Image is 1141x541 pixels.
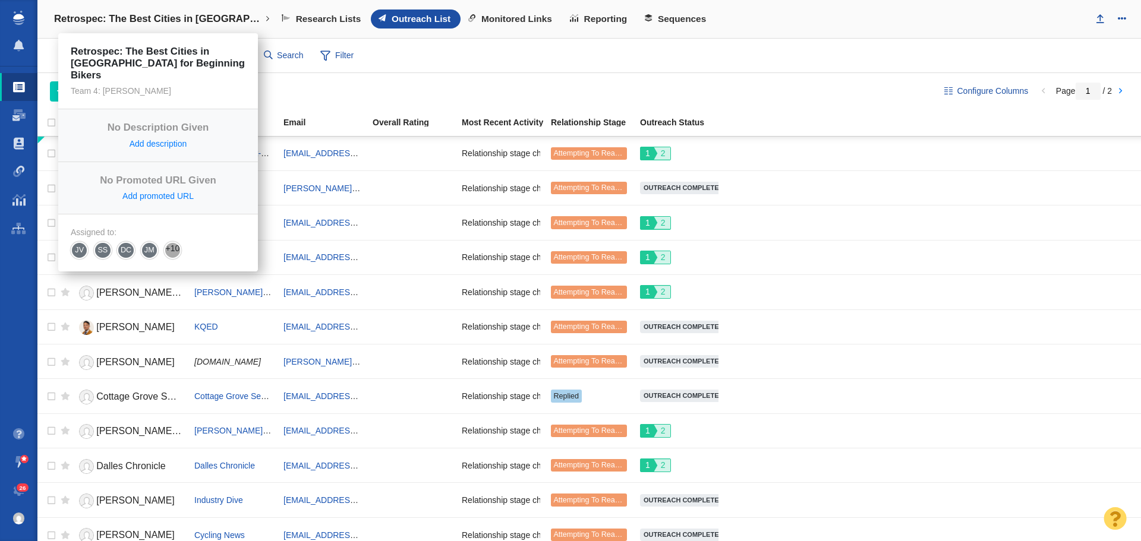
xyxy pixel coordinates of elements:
[371,10,461,29] a: Outreach List
[113,239,138,262] span: DC
[283,530,424,540] a: [EMAIL_ADDRESS][DOMAIN_NAME]
[584,14,628,24] span: Reporting
[462,356,699,367] span: Relationship stage changed to: Attempting To Reach, 2 Attempts
[553,461,644,469] span: Attempting To Reach (1 try)
[194,426,312,435] a: [PERSON_NAME] Coastal Pilot
[71,86,245,96] div: Team 4: [PERSON_NAME]
[546,448,635,483] td: Attempting To Reach (1 try)
[68,239,92,262] span: JV
[130,139,187,148] a: Add description
[658,14,706,24] span: Sequences
[75,491,184,511] a: [PERSON_NAME]
[546,379,635,413] td: Replied
[553,253,644,261] span: Attempting To Reach (1 try)
[637,10,716,29] a: Sequences
[1056,86,1112,96] span: Page / 2
[137,239,162,262] span: JM
[194,391,281,401] a: Cottage Grove Sentinel
[274,10,371,29] a: Research Lists
[194,461,255,470] a: Dalles Chronicle
[546,483,635,517] td: Attempting To Reach (2 tries)
[553,219,644,227] span: Attempting To Reach (1 try)
[957,85,1028,97] span: Configure Columns
[553,496,650,504] span: Attempting To Reach (2 tries)
[551,118,639,126] div: Relationship Stage
[553,149,644,157] span: Attempting To Reach (1 try)
[283,357,562,366] a: [PERSON_NAME][EMAIL_ADDRESS][PERSON_NAME][DOMAIN_NAME]
[283,391,424,401] a: [EMAIL_ADDRESS][DOMAIN_NAME]
[75,283,184,303] a: [PERSON_NAME] Beach Gazette
[546,137,635,171] td: Attempting To Reach (1 try)
[71,227,245,238] div: Assigned to:
[461,10,562,29] a: Monitored Links
[96,357,175,367] span: [PERSON_NAME]
[462,118,550,126] div: Most Recent Activity
[194,287,320,297] a: [PERSON_NAME] Beach Gazette
[546,240,635,274] td: Attempting To Reach (1 try)
[96,391,195,401] span: Cottage Grove Sentinel
[546,170,635,205] td: Attempting To Reach (2 tries)
[194,495,243,505] a: Industry Dive
[194,530,245,540] a: Cycling News
[50,42,144,69] div: Websites
[373,118,461,126] div: Overall Rating
[462,287,695,298] span: Relationship stage changed to: Attempting To Reach, 1 Attempt
[562,10,637,29] a: Reporting
[13,11,24,25] img: buzzstream_logo_iconsimple.png
[96,495,175,505] span: [PERSON_NAME]
[50,81,128,102] button: Add People
[283,218,424,227] a: [EMAIL_ADDRESS][DOMAIN_NAME]
[546,413,635,448] td: Attempting To Reach (1 try)
[640,118,728,126] div: Outreach Status
[313,45,361,67] span: Filter
[462,252,695,262] span: Relationship stage changed to: Attempting To Reach, 1 Attempt
[283,184,493,193] a: [PERSON_NAME][EMAIL_ADDRESS][DOMAIN_NAME]
[96,530,175,540] span: [PERSON_NAME]
[462,148,695,159] span: Relationship stage changed to: Attempting To Reach, 1 Attempt
[17,483,29,492] span: 26
[164,242,181,259] span: +10
[75,456,184,477] a: Dalles Chronicle
[75,387,184,407] a: Cottage Grove Sentinel
[553,322,650,331] span: Attempting To Reach (2 tries)
[96,461,166,471] span: Dalles Chronicle
[283,287,424,297] a: [EMAIL_ADDRESS][DOMAIN_NAME]
[71,175,245,186] h4: No Promoted URL Given
[13,512,25,524] img: 6a5e3945ebbb48ba90f02ffc6c7ec16f
[96,287,240,298] span: [PERSON_NAME] Beach Gazette
[553,357,650,365] span: Attempting To Reach (2 tries)
[546,309,635,344] td: Attempting To Reach (2 tries)
[553,184,650,192] span: Attempting To Reach (2 tries)
[462,217,695,228] span: Relationship stage changed to: Attempting To Reach, 1 Attempt
[462,391,607,401] span: Relationship stage changed to: Replied
[194,357,261,366] span: [DOMAIN_NAME]
[75,421,184,442] a: [PERSON_NAME] Coastal Pilot
[283,118,371,126] div: Email
[481,14,552,24] span: Monitored Links
[462,460,695,471] span: Relationship stage changed to: Attempting To Reach, 1 Attempt
[75,317,184,338] a: [PERSON_NAME]
[462,321,699,332] span: Relationship stage changed to: Attempting To Reach, 2 Attempts
[553,288,644,296] span: Attempting To Reach (1 try)
[462,495,699,505] span: Relationship stage changed to: Attempting To Reach, 2 Attempts
[283,461,424,470] a: [EMAIL_ADDRESS][DOMAIN_NAME]
[553,426,644,435] span: Attempting To Reach (1 try)
[373,118,461,128] a: Overall Rating
[462,530,699,540] span: Relationship stage changed to: Attempting To Reach, 2 Attempts
[259,45,309,66] input: Search
[194,322,218,331] a: KQED
[938,81,1035,102] button: Configure Columns
[296,14,361,24] span: Research Lists
[75,352,184,373] a: [PERSON_NAME]
[546,205,635,240] td: Attempting To Reach (1 try)
[96,322,175,332] span: [PERSON_NAME]
[546,275,635,309] td: Attempting To Reach (1 try)
[546,344,635,378] td: Attempting To Reach (2 tries)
